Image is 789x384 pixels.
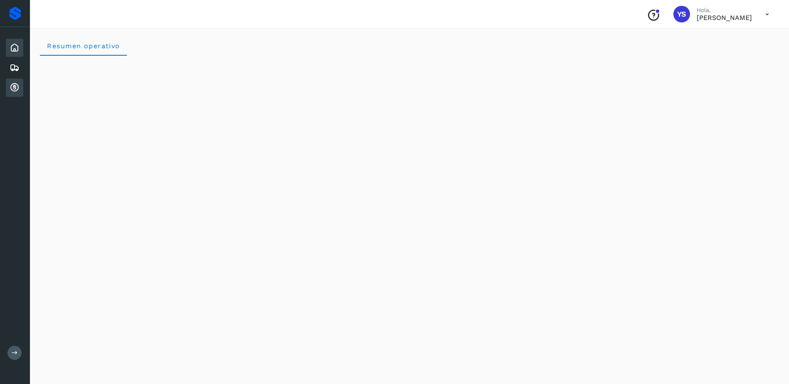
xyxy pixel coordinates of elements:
span: Resumen operativo [47,42,120,50]
p: Hola, [697,7,752,14]
div: Cuentas por cobrar [6,79,23,97]
p: YURICXI SARAHI CANIZALES AMPARO [697,14,752,22]
div: Embarques [6,59,23,77]
div: Inicio [6,39,23,57]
